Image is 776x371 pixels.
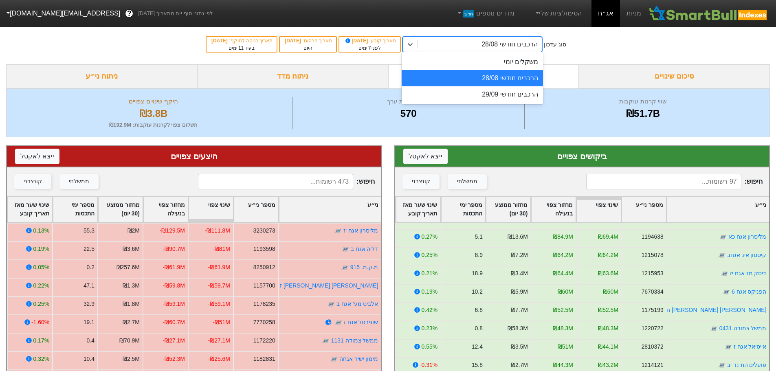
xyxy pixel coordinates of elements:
div: 1214121 [641,361,663,369]
div: -₪59.7M [208,281,230,290]
div: ₪51.7B [527,106,759,121]
div: 0.19% [33,245,49,253]
div: 8.9 [475,251,482,259]
input: 97 רשומות... [586,174,741,189]
div: ₪5.9M [510,288,528,296]
div: Toggle SortBy [531,197,576,222]
img: tase link [719,233,727,241]
div: Toggle SortBy [234,197,278,222]
div: -₪61.9M [208,263,230,272]
div: Toggle SortBy [486,197,530,222]
div: ₪3.5M [510,342,528,351]
div: 1182831 [253,355,275,363]
div: ₪7.7M [510,306,528,314]
div: 47.1 [84,281,95,290]
a: ממשל צמודה 1131 [331,337,378,344]
a: אייסיאל אגח ז [733,343,766,350]
div: Toggle SortBy [441,197,486,222]
div: ₪44.3M [553,361,573,369]
div: ₪1.3M [123,281,140,290]
img: tase link [710,325,718,333]
div: ₪69.4M [598,233,618,241]
div: -₪27.1M [208,336,230,345]
div: הרכבים חודשי 29/09 [402,86,543,103]
div: ₪63.6M [598,269,618,278]
div: 55.3 [84,226,95,235]
div: ₪7.2M [510,251,528,259]
div: -₪60.7M [163,318,185,327]
div: 6.8 [475,306,482,314]
div: Toggle SortBy [143,197,188,222]
div: ביקושים צפויים [403,150,761,162]
div: Toggle SortBy [189,197,233,222]
div: ₪48.3M [598,324,618,333]
div: 10.2 [471,288,482,296]
img: tase link [720,270,728,278]
div: -₪61.9M [163,263,185,272]
div: ₪48.3M [553,324,573,333]
img: tase link [341,263,349,272]
div: 1194638 [641,233,663,241]
a: שופרסל אגח ז [344,319,378,325]
span: [DATE] [285,38,302,44]
img: SmartBull [648,5,769,22]
div: ₪58.3M [508,324,528,333]
span: היום [303,45,312,51]
div: Toggle SortBy [8,197,52,222]
div: קונצרני [24,177,42,186]
div: ניתוח מדד [197,64,388,88]
a: ממשל צמודה 0431 [719,325,766,331]
div: 0.55% [421,342,437,351]
a: [PERSON_NAME] [PERSON_NAME] ז [280,282,378,289]
div: 0.42% [421,306,437,314]
div: 0.8 [475,324,482,333]
img: tase link [717,251,725,259]
div: 1215953 [641,269,663,278]
a: מדדים נוספיםחדש [453,5,518,22]
div: תאריך כניסה לתוקף : [211,37,273,44]
div: 0.22% [33,281,49,290]
img: tase link [722,288,730,296]
div: Toggle SortBy [622,197,666,222]
img: tase link [322,337,330,345]
div: היצעים צפויים [15,150,373,162]
div: -₪51M [213,318,230,327]
div: 3230273 [253,226,275,235]
div: 7770258 [253,318,275,327]
div: -₪111.8M [205,226,230,235]
div: 0.19% [421,288,437,296]
img: tase link [334,318,343,327]
div: תשלום צפוי לקרנות עוקבות : ₪192.9M [17,121,290,129]
div: ₪1.8M [123,300,140,308]
div: היקף שינויים צפויים [17,97,290,106]
div: ₪52.5M [553,306,573,314]
div: שווי קרנות עוקבות [527,97,759,106]
div: 0.17% [33,336,49,345]
div: -₪52.3M [163,355,185,363]
div: סיכום שינויים [579,64,770,88]
div: ₪2.5M [123,355,140,363]
div: 15.8 [471,361,482,369]
span: [DATE] [344,38,369,44]
div: ₪3.4M [510,269,528,278]
div: ביקושים והיצעים צפויים [388,64,579,88]
img: tase link [717,361,725,369]
div: -₪129.5M [160,226,185,235]
div: ₪60M [602,288,618,296]
div: 19.1 [84,318,95,327]
a: הפניקס אגח 6 [732,288,766,295]
span: ? [127,8,132,19]
div: ₪13.6M [508,233,528,241]
img: tase link [341,245,350,253]
div: 5.1 [475,233,482,241]
div: 1220722 [641,324,663,333]
button: ייצא לאקסל [15,149,59,164]
div: 10.4 [84,355,95,363]
div: ₪44.1M [598,342,618,351]
div: 0.4 [87,336,95,345]
div: ₪52.5M [598,306,618,314]
div: 0.13% [33,226,49,235]
div: 0.2 [87,263,95,272]
div: 0.25% [421,251,437,259]
div: Toggle SortBy [667,197,769,222]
